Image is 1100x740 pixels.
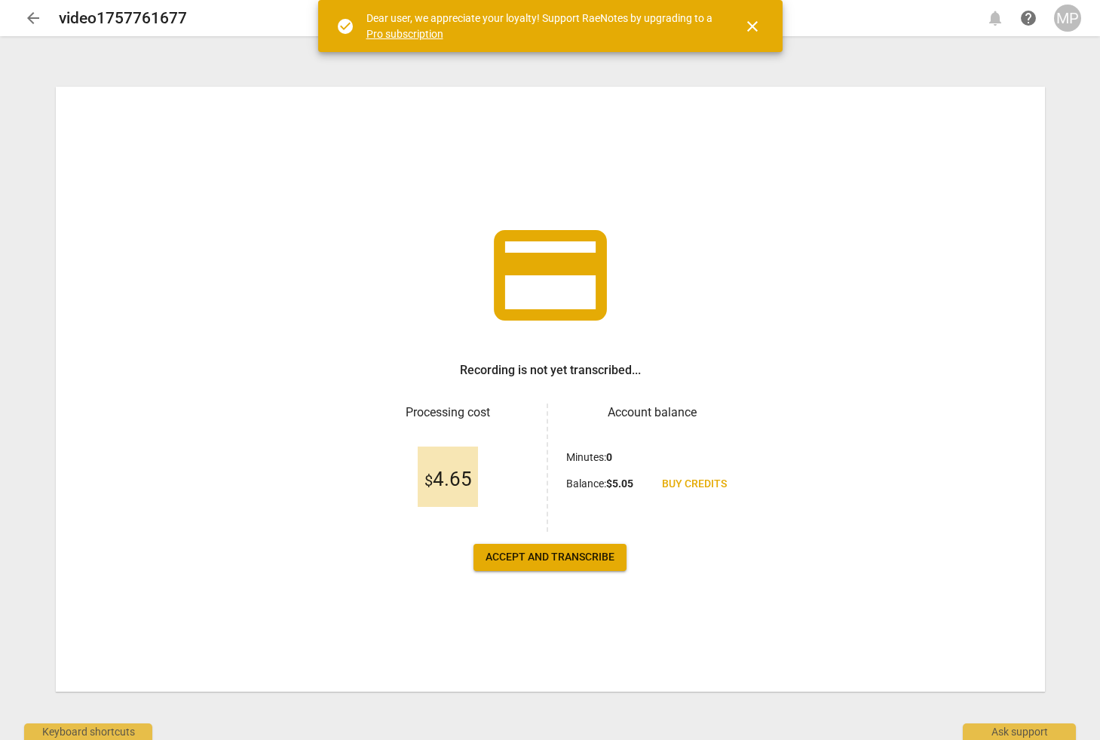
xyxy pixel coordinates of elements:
[460,361,641,379] h3: Recording is not yet transcribed...
[486,550,614,565] span: Accept and transcribe
[1054,5,1081,32] button: MP
[963,723,1076,740] div: Ask support
[566,476,633,492] p: Balance :
[743,17,761,35] span: close
[59,9,187,28] h2: video1757761677
[566,450,612,465] p: Minutes :
[1015,5,1042,32] a: Help
[650,471,739,498] a: Buy credits
[473,544,627,571] button: Accept and transcribe
[424,468,472,491] span: 4.65
[424,471,433,490] span: $
[1019,9,1037,27] span: help
[366,11,716,41] div: Dear user, we appreciate your loyalty! Support RaeNotes by upgrading to a
[734,8,771,45] button: Close
[24,9,42,27] span: arrow_back
[362,404,535,422] h3: Processing cost
[24,723,152,740] div: Keyboard shortcuts
[566,404,739,422] h3: Account balance
[662,477,727,492] span: Buy credits
[606,451,612,463] b: 0
[366,28,443,40] a: Pro subscription
[483,207,618,343] span: credit_card
[606,477,633,490] b: $ 5.05
[336,17,354,35] span: check_circle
